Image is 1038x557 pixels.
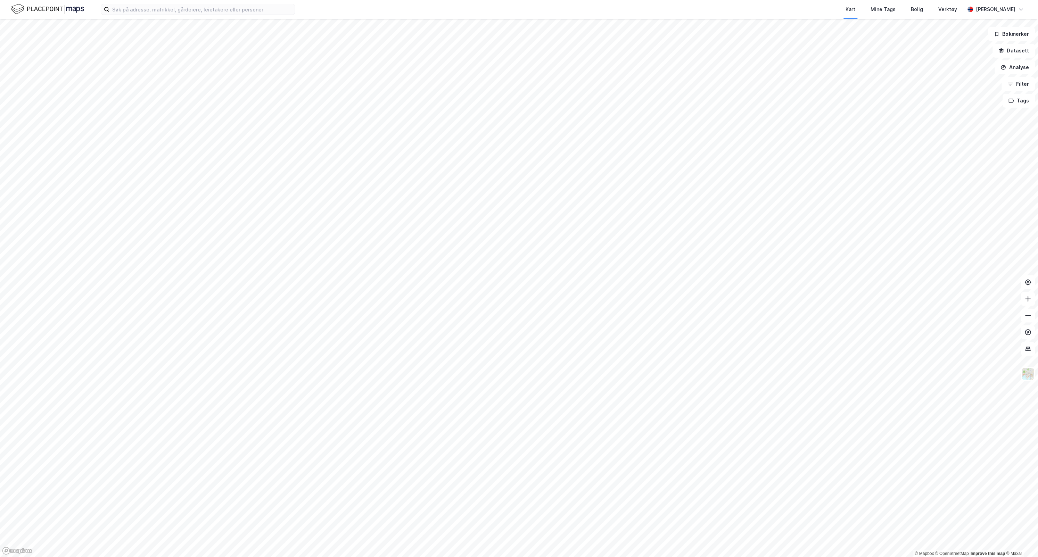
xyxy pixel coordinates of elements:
[2,547,33,555] a: Mapbox homepage
[109,4,295,15] input: Søk på adresse, matrikkel, gårdeiere, leietakere eller personer
[995,60,1035,74] button: Analyse
[993,44,1035,58] button: Datasett
[1003,524,1038,557] iframe: Chat Widget
[871,5,896,14] div: Mine Tags
[939,5,957,14] div: Verktøy
[1003,94,1035,108] button: Tags
[988,27,1035,41] button: Bokmerker
[911,5,923,14] div: Bolig
[936,551,969,556] a: OpenStreetMap
[1022,367,1035,381] img: Z
[11,3,84,15] img: logo.f888ab2527a4732fd821a326f86c7f29.svg
[915,551,934,556] a: Mapbox
[1003,524,1038,557] div: Kontrollprogram for chat
[976,5,1016,14] div: [PERSON_NAME]
[846,5,856,14] div: Kart
[1002,77,1035,91] button: Filter
[971,551,1005,556] a: Improve this map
